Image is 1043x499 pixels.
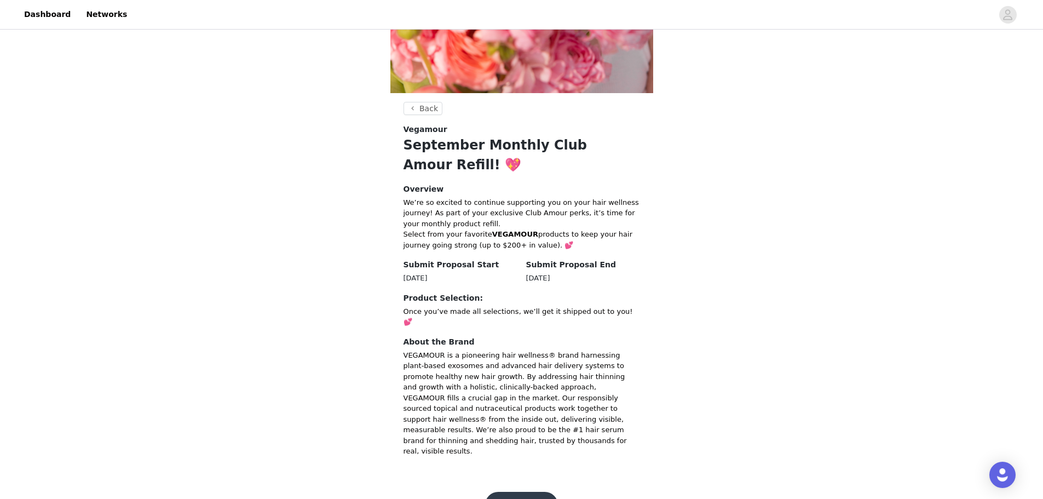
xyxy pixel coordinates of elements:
a: Dashboard [18,2,77,27]
div: [DATE] [404,273,517,284]
strong: VEGAMOUR [492,230,538,238]
p: VEGAMOUR is a pioneering hair wellness® brand harnessing plant-based exosomes and advanced hair d... [404,350,640,457]
h4: Submit Proposal End [526,259,640,271]
p: We’re so excited to continue supporting you on your hair wellness journey! As part of your exclus... [404,197,640,230]
div: Open Intercom Messenger [989,462,1016,488]
a: Networks [79,2,134,27]
button: Back [404,102,443,115]
div: [DATE] [526,273,640,284]
h4: Overview [404,183,640,195]
p: Once you’ve made all selections, we’ll get it shipped out to you! 💕 [404,306,640,328]
h4: Product Selection: [404,292,640,304]
h4: About the Brand [404,336,640,348]
h4: Submit Proposal Start [404,259,517,271]
p: Select from your favorite products to keep your hair journey going strong (up to $200+ in value). 💕 [404,229,640,250]
h1: September Monthly Club Amour Refill! 💖 [404,135,640,175]
div: avatar [1002,6,1013,24]
span: Vegamour [404,124,447,135]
